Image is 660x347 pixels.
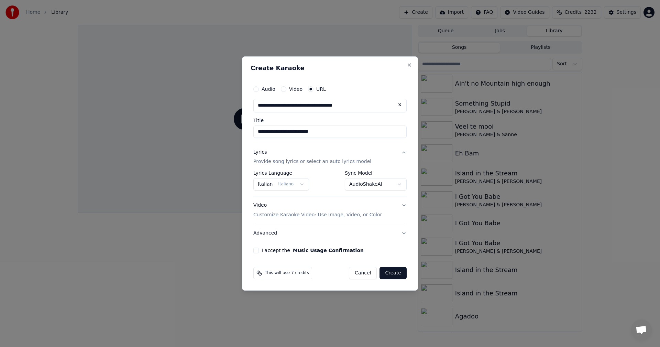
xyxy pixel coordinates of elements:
div: Lyrics [253,149,267,156]
label: URL [316,87,326,91]
label: Title [253,118,407,123]
button: LyricsProvide song lyrics or select an auto lyrics model [253,143,407,171]
label: Video [289,87,302,91]
button: VideoCustomize Karaoke Video: Use Image, Video, or Color [253,197,407,224]
button: Create [379,267,407,279]
div: LyricsProvide song lyrics or select an auto lyrics model [253,171,407,196]
button: Cancel [349,267,377,279]
label: Audio [262,87,275,91]
div: Video [253,202,382,219]
p: Customize Karaoke Video: Use Image, Video, or Color [253,212,382,218]
p: Provide song lyrics or select an auto lyrics model [253,159,371,165]
span: This will use 7 credits [265,270,309,276]
button: I accept the [293,248,364,253]
label: I accept the [262,248,364,253]
label: Lyrics Language [253,171,309,176]
button: Advanced [253,224,407,242]
h2: Create Karaoke [251,65,409,71]
label: Sync Model [345,171,407,176]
